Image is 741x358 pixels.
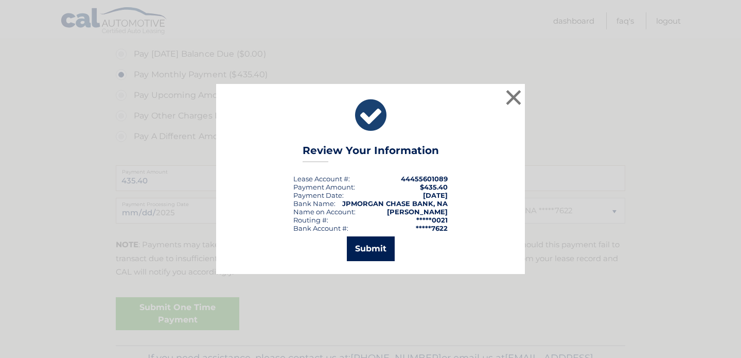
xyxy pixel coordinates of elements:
[503,87,524,108] button: ×
[293,199,336,208] div: Bank Name:
[420,183,448,191] span: $435.40
[293,175,350,183] div: Lease Account #:
[293,183,355,191] div: Payment Amount:
[293,191,344,199] div: :
[293,224,348,232] div: Bank Account #:
[342,199,448,208] strong: JPMORGAN CHASE BANK, NA
[303,144,439,162] h3: Review Your Information
[293,216,328,224] div: Routing #:
[347,236,395,261] button: Submit
[387,208,448,216] strong: [PERSON_NAME]
[293,208,356,216] div: Name on Account:
[423,191,448,199] span: [DATE]
[293,191,342,199] span: Payment Date
[401,175,448,183] strong: 44455601089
